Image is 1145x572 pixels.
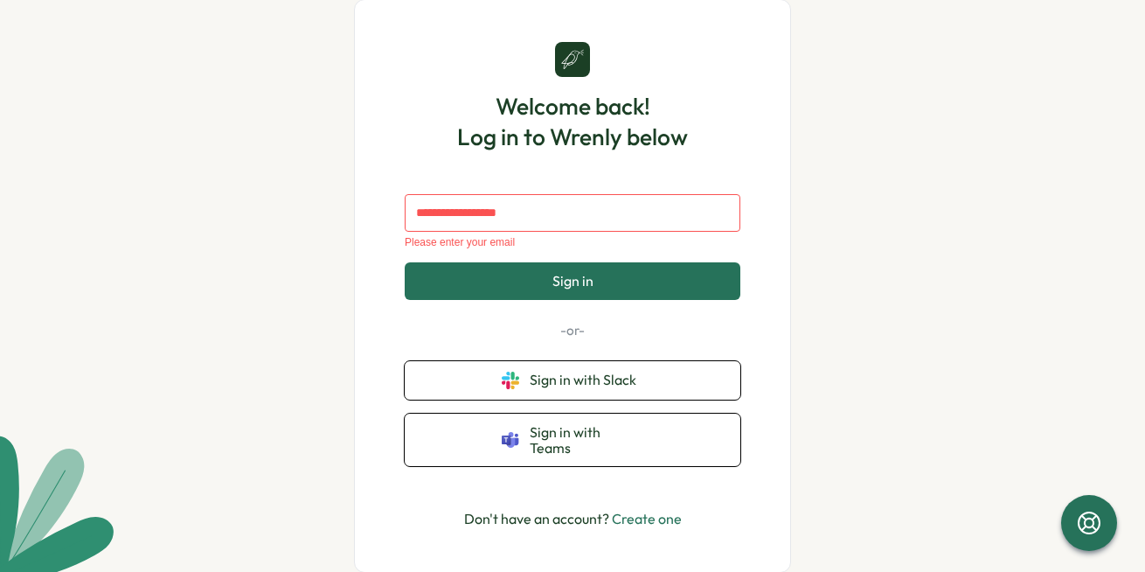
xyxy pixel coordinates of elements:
a: Create one [612,510,682,527]
button: Sign in [405,262,740,299]
button: Sign in with Teams [405,414,740,467]
span: Sign in [552,273,593,289]
h1: Welcome back! Log in to Wrenly below [457,91,688,152]
button: Sign in with Slack [405,361,740,400]
p: Don't have an account? [464,508,682,530]
span: Sign in with Teams [530,424,643,457]
span: Sign in with Slack [530,372,643,387]
p: -or- [405,321,740,340]
div: Please enter your email [405,236,740,248]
